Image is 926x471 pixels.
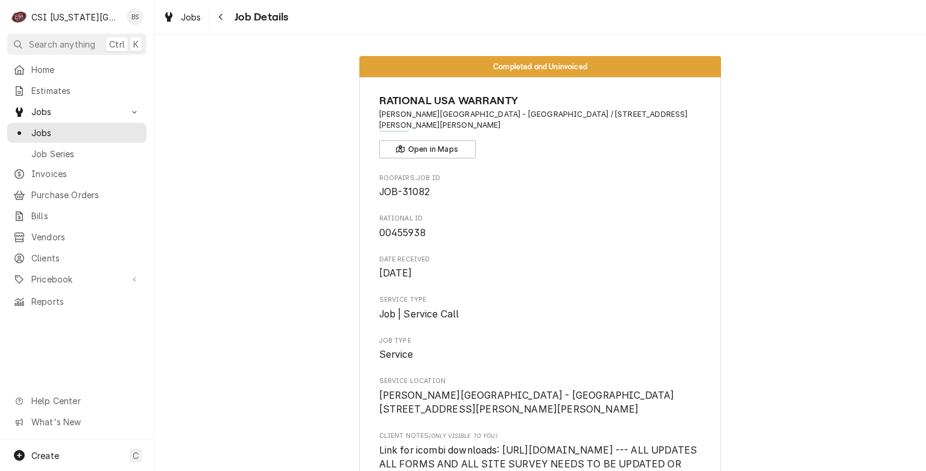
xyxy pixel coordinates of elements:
a: Vendors [7,227,146,247]
a: Reports [7,292,146,311]
a: Jobs [158,7,206,27]
span: Invoices [31,167,140,180]
span: Service Location [379,388,702,417]
a: Go to Jobs [7,102,146,122]
span: Jobs [31,105,122,118]
a: Purchase Orders [7,185,146,205]
span: Reports [31,295,140,308]
span: Job Type [379,336,702,346]
span: Roopairs Job ID [379,185,702,199]
div: Service Location [379,376,702,417]
div: Status [359,56,721,77]
div: Roopairs Job ID [379,173,702,199]
div: Brent Seaba's Avatar [127,8,143,25]
div: RATIONAL ID [379,214,702,240]
span: Client Notes [379,431,702,441]
span: (Only Visible to You) [429,432,497,439]
span: Service Type [379,295,702,305]
button: Open in Maps [379,140,476,158]
a: Clients [7,248,146,268]
a: Job Series [7,144,146,164]
span: JOB-31082 [379,186,430,198]
div: Date Received [379,255,702,281]
span: RATIONAL ID [379,214,702,223]
span: Job | Service Call [379,308,459,320]
div: CSI Kansas City's Avatar [11,8,28,25]
span: Job Series [31,148,140,160]
span: Job Details [231,9,289,25]
a: Estimates [7,81,146,101]
span: Pricebook [31,273,122,285]
span: Job Type [379,348,702,362]
span: Ctrl [109,38,125,51]
a: Home [7,60,146,80]
span: Date Received [379,266,702,281]
span: Address [379,109,702,131]
span: Clients [31,252,140,264]
span: Home [31,63,140,76]
div: CSI [US_STATE][GEOGRAPHIC_DATA] [31,11,120,23]
span: C [133,449,139,462]
span: What's New [31,416,139,428]
button: Navigate back [212,7,231,27]
span: [DATE] [379,267,412,279]
a: Go to Pricebook [7,269,146,289]
a: Bills [7,206,146,226]
span: Completed and Uninvoiced [493,63,587,70]
span: Service [379,349,414,360]
span: Name [379,93,702,109]
span: Create [31,451,59,461]
span: Estimates [31,84,140,97]
span: Roopairs Job ID [379,173,702,183]
div: Client Information [379,93,702,158]
div: Service Type [379,295,702,321]
div: C [11,8,28,25]
span: Bills [31,210,140,222]
span: Help Center [31,395,139,407]
div: BS [127,8,143,25]
a: Go to Help Center [7,391,146,411]
span: Service Location [379,376,702,386]
span: Service Type [379,307,702,322]
span: Vendors [31,231,140,243]
span: Date Received [379,255,702,264]
a: Go to What's New [7,412,146,432]
span: Purchase Orders [31,189,140,201]
a: Jobs [7,123,146,143]
a: Invoices [7,164,146,184]
span: K [133,38,139,51]
span: Jobs [181,11,201,23]
span: Search anything [29,38,95,51]
span: RATIONAL ID [379,226,702,240]
span: Jobs [31,126,140,139]
button: Search anythingCtrlK [7,34,146,55]
div: Job Type [379,336,702,362]
span: 00455938 [379,227,426,239]
span: [PERSON_NAME][GEOGRAPHIC_DATA] - [GEOGRAPHIC_DATA] [STREET_ADDRESS][PERSON_NAME][PERSON_NAME] [379,390,675,416]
